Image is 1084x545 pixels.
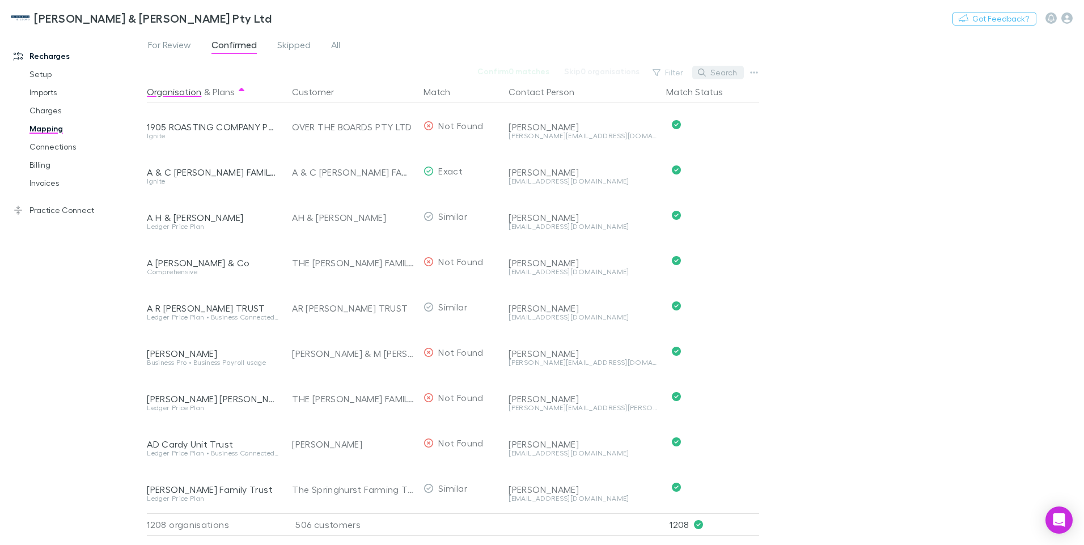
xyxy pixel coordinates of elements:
span: Not Found [438,256,483,267]
svg: Confirmed [672,165,681,174]
div: OVER THE BOARDS PTY LTD [292,104,414,150]
a: Invoices [18,174,153,192]
div: Ledger Price Plan [147,223,278,230]
div: 1208 organisations [147,513,283,536]
div: A & C [PERSON_NAME] FAMILY TRUST [292,150,414,195]
span: Similar [438,301,467,312]
p: 1208 [670,514,759,535]
span: Not Found [438,437,483,448]
div: [EMAIL_ADDRESS][DOMAIN_NAME] [509,269,657,275]
div: [PERSON_NAME] Family Trust [147,484,278,495]
div: Ledger Price Plan [147,495,278,502]
button: Skip0 organisations [557,65,647,78]
svg: Confirmed [672,211,681,220]
div: [PERSON_NAME] & M [PERSON_NAME] [292,331,414,376]
a: Billing [18,156,153,174]
svg: Confirmed [672,437,681,446]
div: [PERSON_NAME] [509,438,657,450]
div: [PERSON_NAME] [147,348,278,359]
svg: Confirmed [672,301,681,310]
a: Practice Connect [2,201,153,219]
span: All [331,39,340,54]
span: Similar [438,483,467,493]
button: Organisation [147,80,201,103]
div: [PERSON_NAME] [509,484,657,495]
div: The Springhurst Farming Trust [292,467,414,512]
a: Setup [18,65,153,83]
div: 1905 ROASTING COMPANY PTY LTD [147,121,278,133]
div: Comprehensive [147,269,278,275]
div: Ledger Price Plan [147,405,278,411]
div: THE [PERSON_NAME] FAMILY TRUST [292,376,414,421]
div: A H & [PERSON_NAME] [147,212,278,223]
div: [PERSON_NAME][EMAIL_ADDRESS][DOMAIN_NAME] [509,359,657,366]
div: THE [PERSON_NAME] FAMILY TRUST [292,240,414,286]
svg: Confirmed [672,256,681,265]
div: [PERSON_NAME][EMAIL_ADDRESS][PERSON_NAME][DOMAIN_NAME] [509,405,657,411]
div: Ledger Price Plan • Business Connected Ledger [147,450,278,457]
button: Match Status [666,80,736,103]
div: AR [PERSON_NAME] TRUST [292,286,414,331]
button: Got Feedback? [952,12,1036,25]
span: Not Found [438,120,483,131]
div: A [PERSON_NAME] & Co [147,257,278,269]
button: Search [692,66,744,79]
span: Not Found [438,392,483,403]
div: [PERSON_NAME] [292,421,414,467]
div: [PERSON_NAME] [509,167,657,178]
button: Plans [213,80,235,103]
div: Ledger Price Plan • Business Connected Ledger [147,314,278,321]
img: McWhirter & Leong Pty Ltd's Logo [11,11,29,25]
div: [PERSON_NAME] [509,257,657,269]
div: AH & [PERSON_NAME] [292,195,414,240]
div: 506 customers [283,513,419,536]
button: Confirm0 matches [470,65,557,78]
span: Similar [438,211,467,222]
div: [EMAIL_ADDRESS][DOMAIN_NAME] [509,495,657,502]
div: A & C [PERSON_NAME] FAMILY TRUST [147,167,278,178]
div: [EMAIL_ADDRESS][DOMAIN_NAME] [509,314,657,321]
div: Ignite [147,133,278,139]
div: [EMAIL_ADDRESS][DOMAIN_NAME] [509,450,657,457]
div: [PERSON_NAME] [509,393,657,405]
span: Skipped [277,39,311,54]
button: Contact Person [509,80,588,103]
div: [PERSON_NAME] [509,303,657,314]
span: Confirmed [211,39,257,54]
div: [PERSON_NAME] [509,121,657,133]
div: & [147,80,278,103]
a: Connections [18,138,153,156]
div: A R [PERSON_NAME] TRUST [147,303,278,314]
a: [PERSON_NAME] & [PERSON_NAME] Pty Ltd [5,5,278,32]
svg: Confirmed [672,392,681,401]
button: Filter [647,66,690,79]
span: Exact [438,165,463,176]
button: Match [424,80,464,103]
div: [PERSON_NAME] [509,348,657,359]
a: Recharges [2,47,153,65]
div: AD Cardy Unit Trust [147,438,278,450]
svg: Confirmed [672,120,681,129]
svg: Confirmed [672,347,681,356]
div: Business Pro • Business Payroll usage [147,359,278,366]
div: [EMAIL_ADDRESS][DOMAIN_NAME] [509,223,657,230]
div: [PERSON_NAME] [509,212,657,223]
a: Charges [18,101,153,120]
svg: Confirmed [672,483,681,492]
div: Open Intercom Messenger [1045,506,1073,534]
span: Not Found [438,347,483,357]
div: [EMAIL_ADDRESS][DOMAIN_NAME] [509,178,657,185]
button: Customer [292,80,348,103]
span: For Review [148,39,191,54]
a: Imports [18,83,153,101]
div: [PERSON_NAME] [PERSON_NAME] & [PERSON_NAME] [147,393,278,405]
a: Mapping [18,120,153,138]
h3: [PERSON_NAME] & [PERSON_NAME] Pty Ltd [34,11,272,25]
div: Ignite [147,178,278,185]
div: [PERSON_NAME][EMAIL_ADDRESS][DOMAIN_NAME] [509,133,657,139]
